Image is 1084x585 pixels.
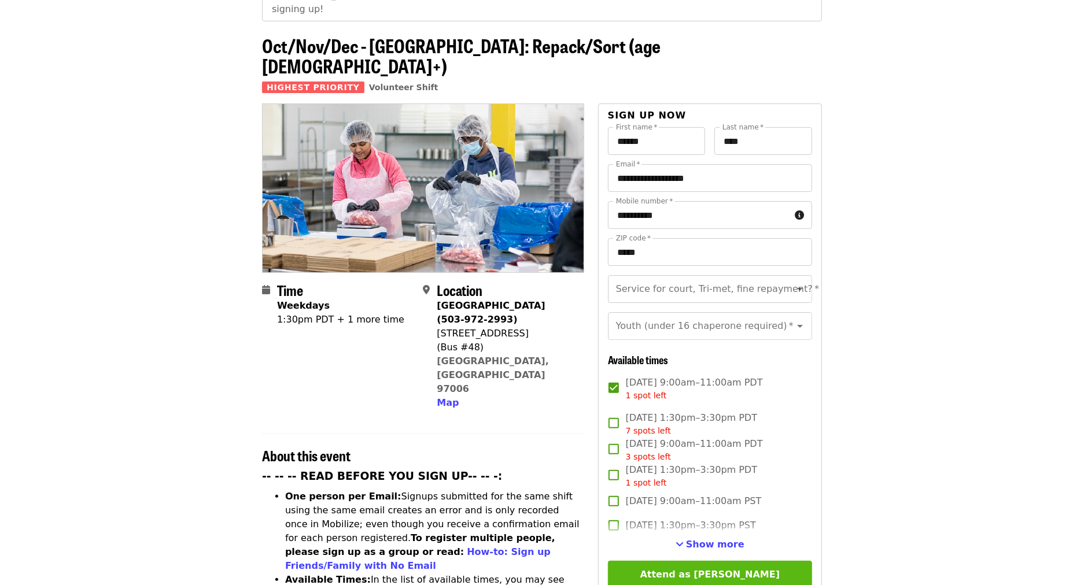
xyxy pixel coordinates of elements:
[714,127,812,155] input: Last name
[437,327,574,340] div: [STREET_ADDRESS]
[608,201,790,229] input: Mobile number
[626,478,667,487] span: 1 spot left
[608,164,812,192] input: Email
[626,463,757,489] span: [DATE] 1:30pm–3:30pm PDT
[262,284,270,295] i: calendar icon
[626,494,762,508] span: [DATE] 9:00am–11:00am PST
[423,284,430,295] i: map-marker-alt icon
[608,238,812,266] input: ZIP code
[792,281,808,297] button: Open
[437,397,459,408] span: Map
[676,538,744,551] button: See more timeslots
[686,539,744,550] span: Show more
[277,300,330,311] strong: Weekdays
[608,352,668,367] span: Available times
[626,411,757,437] span: [DATE] 1:30pm–3:30pm PDT
[626,391,667,400] span: 1 spot left
[437,340,574,354] div: (Bus #48)
[626,437,763,463] span: [DATE] 9:00am–11:00am PDT
[626,519,756,532] span: [DATE] 1:30pm–3:30pm PST
[285,491,401,502] strong: One person per Email:
[263,104,584,272] img: Oct/Nov/Dec - Beaverton: Repack/Sort (age 10+) organized by Oregon Food Bank
[285,490,584,573] li: Signups submitted for the same shift using the same email creates an error and is only recorded o...
[608,110,687,121] span: Sign up now
[262,470,503,482] strong: -- -- -- READ BEFORE YOU SIGN UP-- -- -:
[437,300,545,325] strong: [GEOGRAPHIC_DATA] (503-972-2993)
[795,210,804,221] i: circle-info icon
[285,574,371,585] strong: Available Times:
[437,396,459,410] button: Map
[626,452,671,461] span: 3 spots left
[616,161,640,168] label: Email
[626,426,671,435] span: 7 spots left
[792,318,808,334] button: Open
[262,32,661,79] span: Oct/Nov/Dec - [GEOGRAPHIC_DATA]: Repack/Sort (age [DEMOGRAPHIC_DATA]+)
[262,445,351,465] span: About this event
[262,82,364,93] span: Highest Priority
[437,356,549,394] a: [GEOGRAPHIC_DATA], [GEOGRAPHIC_DATA] 97006
[277,313,404,327] div: 1:30pm PDT + 1 more time
[437,280,482,300] span: Location
[285,546,551,571] a: How-to: Sign up Friends/Family with No Email
[369,83,438,92] a: Volunteer Shift
[616,124,658,131] label: First name
[608,127,706,155] input: First name
[285,532,555,557] strong: To register multiple people, please sign up as a group or read:
[722,124,764,131] label: Last name
[616,198,673,205] label: Mobile number
[626,376,763,402] span: [DATE] 9:00am–11:00am PDT
[277,280,303,300] span: Time
[616,235,651,242] label: ZIP code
